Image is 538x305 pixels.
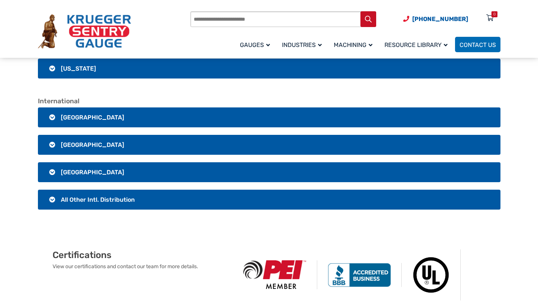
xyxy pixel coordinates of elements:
a: Contact Us [455,37,500,52]
img: PEI Member [233,260,317,289]
span: [GEOGRAPHIC_DATA] [61,114,124,121]
a: Resource Library [380,36,455,53]
div: 0 [493,11,496,17]
span: Resource Library [384,41,448,48]
span: Machining [334,41,372,48]
img: Underwriters Laboratories [402,249,461,300]
span: Gauges [240,41,270,48]
span: Industries [282,41,322,48]
img: Krueger Sentry Gauge [38,14,131,49]
span: [GEOGRAPHIC_DATA] [61,141,124,148]
img: BBB [317,263,402,287]
a: Gauges [235,36,277,53]
span: [US_STATE] [61,65,96,72]
span: [GEOGRAPHIC_DATA] [61,169,124,176]
span: [PHONE_NUMBER] [412,15,468,23]
span: All Other Intl. Distribution [61,196,135,203]
p: View our certifications and contact our team for more details. [53,263,233,270]
h2: International [38,97,500,106]
span: Contact Us [460,41,496,48]
a: Machining [329,36,380,53]
h2: Certifications [53,249,233,261]
a: Phone Number (920) 434-8860 [403,14,468,24]
a: Industries [277,36,329,53]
